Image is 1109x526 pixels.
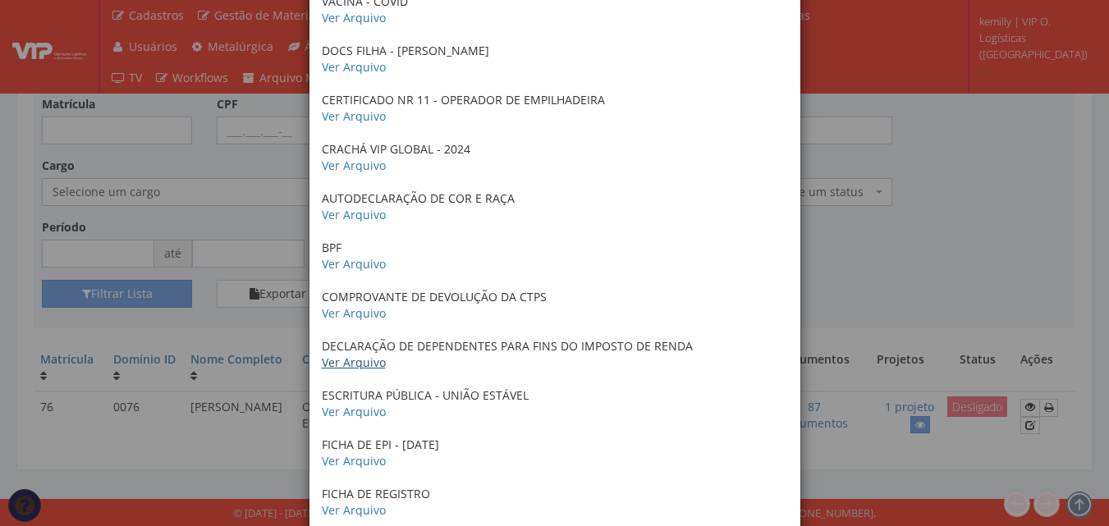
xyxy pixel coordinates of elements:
[322,404,386,419] a: Ver Arquivo
[322,108,386,124] a: Ver Arquivo
[322,141,788,174] p: CRACHÁ VIP GLOBAL - 2024
[322,354,386,370] a: Ver Arquivo
[322,338,788,371] p: DECLARAÇÃO DE DEPENDENTES PARA FINS DO IMPOSTO DE RENDA
[322,387,788,420] p: ESCRITURA PÚBLICA - UNIÃO ESTÁVEL
[322,10,386,25] a: Ver Arquivo
[322,305,386,321] a: Ver Arquivo
[322,256,386,272] a: Ver Arquivo
[322,240,788,272] p: BPF
[322,92,788,125] p: CERTIFICADO NR 11 - OPERADOR DE EMPILHADEIRA
[322,43,788,75] p: DOCS FILHA - [PERSON_NAME]
[322,59,386,75] a: Ver Arquivo
[322,190,788,223] p: AUTODECLARAÇÃO DE COR E RAÇA
[322,502,386,518] a: Ver Arquivo
[322,289,788,322] p: COMPROVANTE DE DEVOLUÇÃO DA CTPS
[322,158,386,173] a: Ver Arquivo
[322,453,386,469] a: Ver Arquivo
[322,486,788,519] p: FICHA DE REGISTRO
[322,207,386,222] a: Ver Arquivo
[322,437,788,469] p: FICHA DE EPI - [DATE]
